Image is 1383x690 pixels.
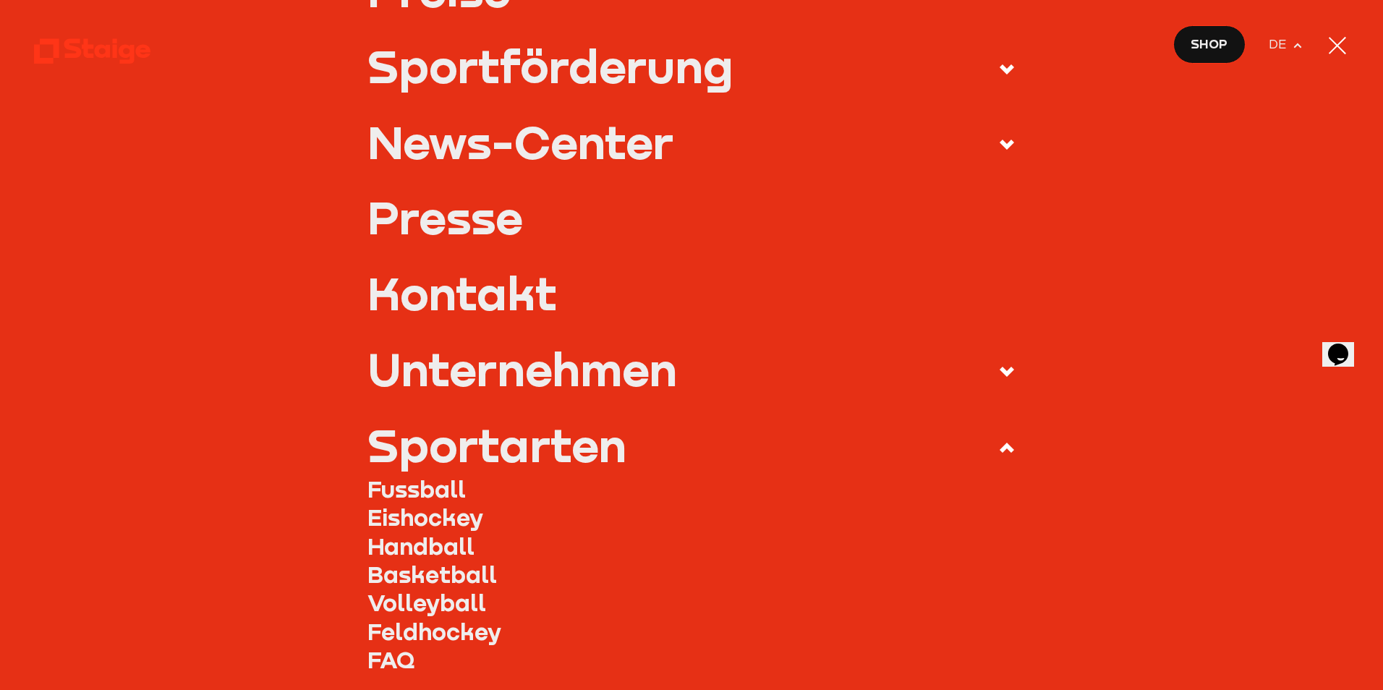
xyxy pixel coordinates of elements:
a: Shop [1173,25,1246,64]
a: Feldhockey [367,617,1016,645]
a: Basketball [367,560,1016,588]
a: Fussball [367,474,1016,503]
a: Eishockey [367,503,1016,531]
span: DE [1269,35,1292,55]
div: News-Center [367,119,673,164]
span: Shop [1191,34,1227,54]
a: Volleyball [367,588,1016,616]
div: Sportarten [367,422,626,467]
div: Sportförderung [367,43,733,88]
a: FAQ [367,645,1016,673]
iframe: chat widget [1322,323,1369,367]
a: Handball [367,532,1016,560]
div: Unternehmen [367,346,677,391]
a: Kontakt [367,270,1016,315]
a: Presse [367,194,1016,239]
